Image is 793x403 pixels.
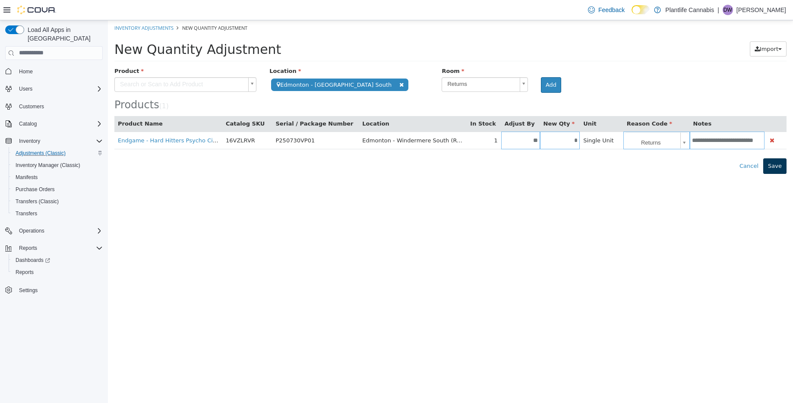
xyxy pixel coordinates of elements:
[475,117,506,123] span: Single Unit
[16,66,36,77] a: Home
[108,20,793,403] iframe: To enrich screen reader interactions, please activate Accessibility in Grammarly extension settings
[723,5,732,15] span: DW
[2,283,106,296] button: Settings
[16,119,40,129] button: Catalog
[16,119,103,129] span: Catalog
[433,57,453,72] button: Add
[5,62,103,319] nav: Complex example
[517,112,569,129] span: Returns
[19,287,38,294] span: Settings
[585,99,605,108] button: Notes
[12,160,103,170] span: Inventory Manager (Classic)
[6,79,51,91] span: Products
[118,99,158,108] button: Catalog SKU
[632,5,650,14] input: Dark Mode
[9,147,106,159] button: Adjustments (Classic)
[19,138,40,145] span: Inventory
[10,99,57,108] button: Product Name
[19,227,44,234] span: Operations
[2,100,106,113] button: Customers
[19,120,37,127] span: Catalog
[12,208,103,219] span: Transfers
[334,57,408,71] span: Returns
[19,103,44,110] span: Customers
[12,148,103,158] span: Adjustments (Classic)
[2,118,106,130] button: Catalog
[12,208,41,219] a: Transfers
[12,184,58,195] a: Purchase Orders
[16,150,66,157] span: Adjustments (Classic)
[16,284,103,295] span: Settings
[12,184,103,195] span: Purchase Orders
[723,5,733,15] div: Dylan Wytinck
[19,68,33,75] span: Home
[12,148,69,158] a: Adjustments (Classic)
[16,84,36,94] button: Users
[642,21,679,37] button: Import
[16,210,37,217] span: Transfers
[436,100,467,107] span: New Qty
[12,196,103,207] span: Transfers (Classic)
[2,135,106,147] button: Inventory
[254,99,283,108] button: Location
[10,117,125,123] a: Endgame - Hard Hitters Psycho Citrus 1g
[6,47,36,54] span: Product
[9,183,106,195] button: Purchase Orders
[161,47,193,54] span: Location
[16,243,41,253] button: Reports
[9,208,106,220] button: Transfers
[359,111,393,129] td: 1
[24,25,103,43] span: Load All Apps in [GEOGRAPHIC_DATA]
[2,83,106,95] button: Users
[16,84,103,94] span: Users
[51,82,61,90] small: ( )
[655,138,679,154] button: Save
[16,269,34,276] span: Reports
[19,245,37,252] span: Reports
[519,100,564,107] span: Reason Code
[12,160,84,170] a: Inventory Manager (Classic)
[334,47,356,54] span: Room
[9,195,106,208] button: Transfers (Classic)
[9,171,106,183] button: Manifests
[16,226,103,236] span: Operations
[12,255,54,265] a: Dashboards
[17,6,56,14] img: Cova
[660,115,668,125] button: Delete Product
[16,243,103,253] span: Reports
[164,111,251,129] td: P250730VP01
[7,57,137,71] span: Search or Scan to Add Product
[736,5,786,15] p: [PERSON_NAME]
[598,6,625,14] span: Feedback
[16,285,41,296] a: Settings
[2,65,106,78] button: Home
[517,112,580,129] a: Returns
[652,25,670,32] span: Import
[16,162,80,169] span: Inventory Manager (Classic)
[54,82,58,90] span: 1
[334,57,420,72] a: Returns
[16,186,55,193] span: Purchase Orders
[12,196,62,207] a: Transfers (Classic)
[12,267,37,277] a: Reports
[12,172,41,183] a: Manifests
[16,101,47,112] a: Customers
[254,117,369,123] span: Edmonton - Windermere South (Returns)
[12,267,103,277] span: Reports
[665,5,714,15] p: Plantlife Cannabis
[12,172,103,183] span: Manifests
[2,225,106,237] button: Operations
[9,159,106,171] button: Inventory Manager (Classic)
[163,58,300,71] span: Edmonton - [GEOGRAPHIC_DATA] South
[2,242,106,254] button: Reports
[114,111,164,129] td: 16VZLRVR
[9,254,106,266] a: Dashboards
[16,136,44,146] button: Inventory
[168,99,247,108] button: Serial / Package Number
[584,1,628,19] a: Feedback
[6,57,148,72] a: Search or Scan to Add Product
[9,266,106,278] button: Reports
[16,257,50,264] span: Dashboards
